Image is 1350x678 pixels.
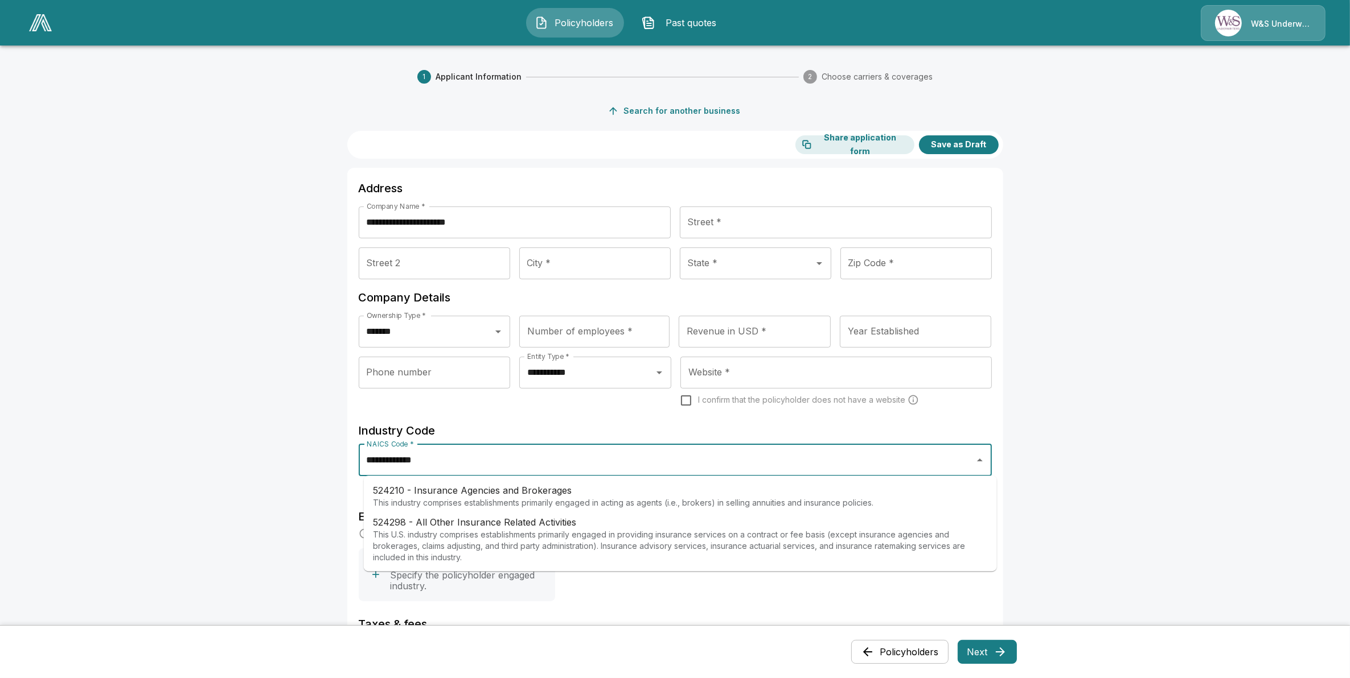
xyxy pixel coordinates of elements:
[359,615,992,633] h6: Taxes & fees
[919,135,999,154] button: Save as Draft
[908,394,919,406] svg: Carriers run a cyber security scan on the policyholders' websites. Please enter a website wheneve...
[436,71,522,82] span: Applicant Information
[527,352,569,361] label: Entity Type *
[29,14,52,31] img: AA Logo
[822,71,933,82] span: Choose carriers & coverages
[811,255,827,271] button: Open
[633,8,731,38] button: Past quotes IconPast quotes
[359,179,992,197] h6: Address
[367,311,426,320] label: Ownership Type *
[809,73,813,81] text: 2
[359,288,992,307] h6: Company Details
[958,640,1017,664] button: Next
[373,515,988,529] p: 524298 - All Other Insurance Related Activities
[535,16,548,30] img: Policyholders Icon
[698,394,905,406] span: I confirm that the policyholder does not have a website
[972,452,988,468] button: Close
[359,507,992,526] h6: Engaged Industry
[553,16,615,30] span: Policyholders
[367,439,414,449] label: NAICS Code *
[851,640,949,664] button: Policyholders
[391,570,551,592] p: Specify the policyholder engaged industry.
[1215,10,1242,36] img: Agency Icon
[605,101,745,122] button: Search for another business
[795,135,914,154] button: Share application form
[490,324,506,340] button: Open
[642,16,655,30] img: Past quotes Icon
[526,8,624,38] button: Policyholders IconPolicyholders
[359,548,555,601] button: Engaged Industry *Specify the policyholder engaged industry.
[373,529,988,563] p: This U.S. industry comprises establishments primarily engaged in providing insurance services on ...
[1201,5,1326,41] a: Agency IconW&S Underwriters
[422,73,425,81] text: 1
[373,497,873,509] p: This industry comprises establishments primarily engaged in acting as agents (i.e., brokers) in s...
[1251,18,1311,30] p: W&S Underwriters
[651,365,667,381] button: Open
[660,16,723,30] span: Past quotes
[373,483,873,497] p: 524210 - Insurance Agencies and Brokerages
[367,201,425,211] label: Company Name *
[359,421,992,440] h6: Industry Code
